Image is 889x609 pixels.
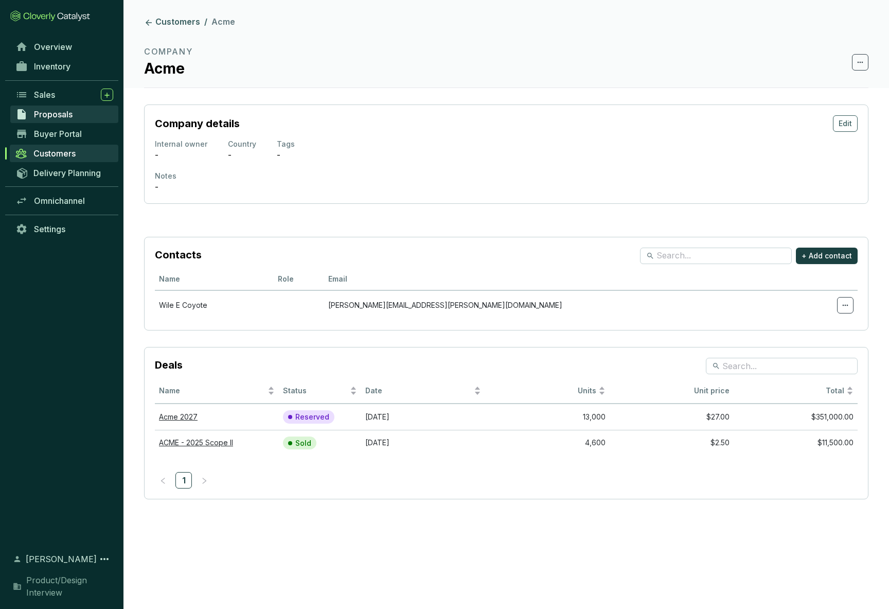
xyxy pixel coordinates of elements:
a: Delivery Planning [10,164,118,181]
a: Inventory [10,58,118,75]
span: Acme [211,16,235,27]
a: ACME - 2025 Scope II [159,438,233,447]
td: $351,000.00 [734,404,858,430]
p: - [155,181,858,193]
p: Notes [155,172,858,181]
span: Sales [34,90,55,100]
a: Customers [142,16,202,29]
h3: Contacts [155,248,202,264]
p: Country [228,140,256,149]
span: Delivery Planning [33,168,101,178]
th: Date [361,378,485,404]
span: Omnichannel [34,196,85,206]
td: $27.00 [610,404,734,430]
td: Wile E Coyote [155,290,274,320]
td: 4,600 [485,430,609,456]
li: Next Page [196,472,212,489]
p: - [277,149,295,161]
span: [PERSON_NAME] [26,553,97,565]
span: Inventory [34,61,70,72]
th: Status [279,378,361,404]
p: Reserved [295,412,329,422]
span: Status [283,386,348,396]
a: Acme 2027 [159,412,198,421]
a: Proposals [10,106,118,123]
span: Settings [34,224,65,234]
th: Email [324,268,833,291]
a: Sales [10,86,118,103]
span: Overview [34,42,72,52]
a: Settings [10,220,118,238]
a: Buyer Portal [10,125,118,143]
span: Buyer Portal [34,129,82,139]
p: Sold [295,439,311,448]
a: Overview [10,38,118,56]
section: - [228,140,256,161]
th: Total [734,378,858,404]
td: 13,000 [485,404,609,430]
button: Edit [833,115,858,132]
a: Customers [10,145,118,162]
span: Date [365,386,472,396]
button: + Add contact [796,248,858,264]
th: Name [155,378,279,404]
span: + Add contact [802,251,852,261]
span: Total [738,386,844,396]
h3: Deals [155,358,183,374]
span: Product/Design Interview [26,574,113,599]
h2: Company details [155,116,240,131]
input: Search... [656,250,776,262]
button: right [196,472,212,489]
h2: Company [144,45,192,58]
td: $11,500.00 [734,430,858,456]
td: 10/31/2025 [361,430,485,456]
button: left [155,472,171,489]
span: right [201,477,208,484]
td: [PERSON_NAME][EMAIL_ADDRESS][PERSON_NAME][DOMAIN_NAME] [324,290,833,320]
th: Role [274,268,325,291]
p: Internal owner [155,140,207,149]
span: Customers [33,148,76,159]
th: Units [485,378,609,404]
li: Previous Page [155,472,171,489]
span: Proposals [34,109,73,119]
input: Search... [722,361,842,372]
li: / [204,16,207,29]
span: Units [489,386,596,396]
th: Name [155,268,274,291]
td: $2.50 [610,430,734,456]
section: - [155,140,207,161]
h1: Acme [144,58,192,79]
td: 11/10/2027 [361,404,485,430]
span: Edit [839,118,852,129]
li: 1 [175,472,192,489]
span: left [159,477,167,484]
p: Tags [277,140,295,149]
a: Omnichannel [10,192,118,210]
span: Name [159,386,265,396]
a: 1 [176,473,191,488]
th: Unit price [610,378,734,404]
